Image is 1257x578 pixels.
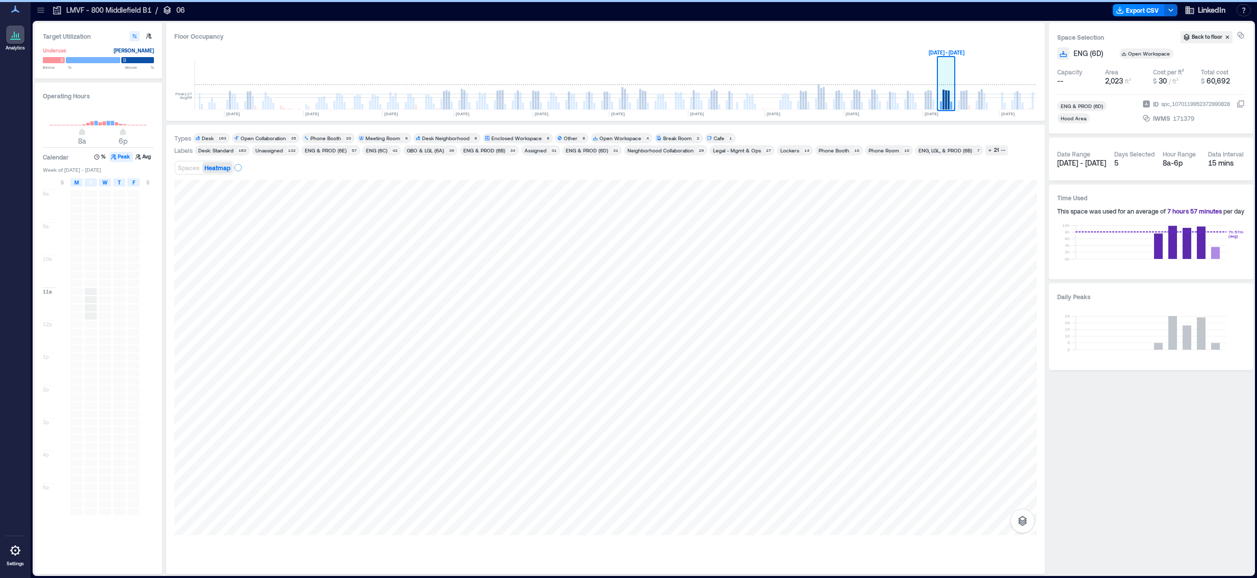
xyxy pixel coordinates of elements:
h3: Operating Hours [43,91,154,101]
div: Hour Range [1163,150,1196,158]
span: T [89,178,92,187]
span: ID [1153,99,1159,109]
div: 10 [852,147,861,153]
span: 5p [43,484,49,491]
button: Spaces [176,162,201,173]
button: Export CSV [1113,4,1165,16]
h3: Calendar [43,152,69,162]
div: 31 [549,147,558,153]
tspan: 10h [1062,223,1070,228]
div: 6 [581,135,587,141]
span: S [61,178,64,187]
tspan: 0 [1067,347,1070,352]
span: 7 hours 57 minutes [1167,207,1222,215]
div: Hood Area [1059,115,1088,122]
span: 12p [43,321,52,328]
div: 7 [975,147,981,153]
text: [DATE] [226,111,240,116]
div: Labels [174,146,193,154]
text: [DATE] [305,111,319,116]
p: 06 [176,5,185,15]
span: / ft² [1169,77,1179,85]
span: Heatmap [204,164,230,171]
div: Neighborhood Collaboration [627,147,694,154]
div: ENG (6C) [366,147,387,154]
span: 6p [119,137,127,145]
tspan: 4h [1065,243,1070,248]
div: 35 [289,135,298,141]
div: Phone Booth [310,135,341,142]
span: 8a [43,190,49,197]
tspan: 25 [1065,313,1070,319]
button: Peak [110,152,133,162]
div: 2 [695,135,701,141]
text: [DATE] [846,111,859,116]
a: Analytics [3,22,28,54]
text: [DATE] [611,111,625,116]
span: 11a [43,288,52,295]
p: Analytics [6,45,25,51]
div: Date Range [1057,150,1090,158]
div: Types [174,134,191,142]
div: 10 [902,147,911,153]
div: Phone Room [869,147,899,154]
text: [DATE] [535,111,548,116]
span: 3p [43,418,49,426]
button: Avg [134,152,154,162]
div: spc_1070119952372990828 [1160,99,1231,109]
span: [DATE] - [DATE] [1057,159,1106,167]
tspan: 2h [1065,249,1070,254]
div: Phone Booth [819,147,849,154]
text: [DATE] [456,111,469,116]
div: 20 [344,135,353,141]
p: Settings [7,561,24,567]
div: 34 [508,147,517,153]
div: 39 [447,147,456,153]
button: Heatmap [202,162,232,173]
span: ft² [1125,77,1131,85]
div: 9 [403,135,409,141]
span: T [118,178,121,187]
div: 4 [644,135,650,141]
span: S [146,178,149,187]
span: Spaces [178,164,199,171]
span: 2p [43,386,49,393]
div: Floor Occupancy [174,31,1037,41]
div: Desk: Standard [198,147,233,154]
text: [DATE] [384,111,398,116]
div: Data Interval [1208,150,1244,158]
span: $ [1153,77,1157,85]
div: Legal - Mgmt & Ops [713,147,761,154]
tspan: 10 [1065,333,1070,338]
div: Area [1105,68,1118,76]
div: 132 [286,147,297,153]
div: Total cost [1201,68,1228,76]
button: IDspc_1070119952372990828 [1237,100,1245,108]
span: Week of [DATE] - [DATE] [43,166,154,173]
div: ENG & PROD (6D) [1059,102,1105,110]
button: % [93,152,109,162]
div: Open Collaboration [241,135,286,142]
text: [DATE] [1001,111,1015,116]
button: Back to floor [1181,31,1233,43]
div: ENG & PROD (6D) [566,147,608,154]
div: 5 [1114,158,1155,168]
div: Desk [202,135,214,142]
div: 14 [802,147,811,153]
div: Unassigned [255,147,283,154]
div: This space was used for an average of per day [1057,207,1245,215]
span: ENG (6D) [1073,48,1103,59]
h3: Space Selection [1057,32,1181,42]
div: 8a - 6p [1163,158,1200,168]
div: ENG, LGL, & PROD (6B) [919,147,972,154]
text: [DATE] [925,111,938,116]
span: W [102,178,108,187]
div: 6 [545,135,551,141]
text: [DATE] [767,111,780,116]
span: Below % [43,64,71,70]
div: 1 [727,135,734,141]
tspan: 20 [1065,320,1070,325]
span: 9a [43,223,49,230]
span: 60,692 [1207,76,1230,85]
tspan: 6h [1065,236,1070,241]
